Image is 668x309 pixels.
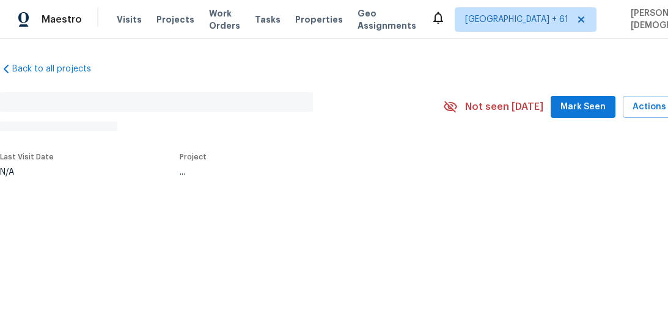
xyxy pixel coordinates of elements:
[209,7,240,32] span: Work Orders
[551,96,615,118] button: Mark Seen
[180,153,207,161] span: Project
[465,13,568,26] span: [GEOGRAPHIC_DATA] + 61
[156,13,194,26] span: Projects
[180,168,414,176] div: ...
[358,7,416,32] span: Geo Assignments
[117,13,142,26] span: Visits
[255,15,281,24] span: Tasks
[465,101,543,113] span: Not seen [DATE]
[42,13,82,26] span: Maestro
[560,100,606,115] span: Mark Seen
[295,13,343,26] span: Properties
